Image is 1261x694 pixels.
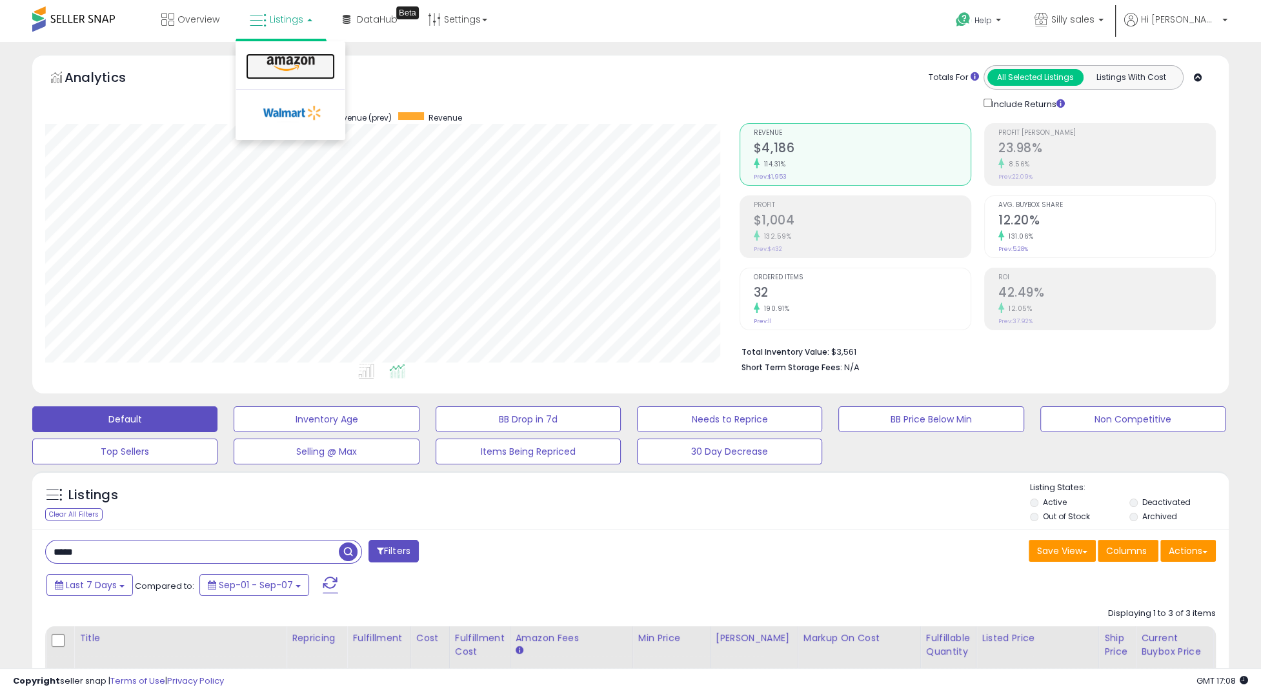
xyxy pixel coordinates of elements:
h2: 42.49% [998,285,1215,302]
button: Needs to Reprice [637,406,822,432]
div: Repricing [292,631,341,645]
div: Ship Price [1104,631,1130,659]
small: 190.91% [760,304,790,313]
strong: Copyright [13,675,60,687]
span: Revenue [754,130,971,137]
small: Prev: 22.09% [998,173,1033,181]
div: Markup on Cost [803,631,915,645]
div: Fulfillment Cost [455,631,505,659]
h2: $1,004 [754,213,971,230]
button: Actions [1160,540,1216,562]
button: Filters [368,540,419,562]
span: Revenue [429,112,462,123]
a: Terms of Use [110,675,165,687]
div: Current Buybox Price [1141,631,1207,659]
button: BB Price Below Min [838,406,1024,432]
div: Displaying 1 to 3 of 3 items [1108,608,1216,620]
button: Columns [1098,540,1158,562]
span: Profit [PERSON_NAME] [998,130,1215,137]
div: Clear All Filters [45,508,103,520]
span: 2025-09-15 17:08 GMT [1196,675,1248,687]
label: Active [1043,497,1067,508]
span: Hi [PERSON_NAME] [1141,13,1218,26]
h2: $4,186 [754,141,971,158]
button: Top Sellers [32,439,217,464]
div: Min Price [638,631,705,645]
div: Include Returns [974,96,1080,110]
button: Last 7 Days [46,574,133,596]
small: 132.59% [760,232,792,241]
span: DataHub [357,13,398,26]
span: Sep-01 - Sep-07 [219,579,293,591]
span: Columns [1106,544,1147,557]
button: Default [32,406,217,432]
button: Selling @ Max [234,439,419,464]
span: Silly sales [1051,13,1095,26]
small: Prev: 37.92% [998,317,1033,325]
span: N/A [844,361,860,373]
span: Avg. Buybox Share [998,202,1215,209]
b: Short Term Storage Fees: [741,362,842,373]
span: Listings [270,13,303,26]
small: 114.31% [760,159,786,169]
span: ROI [998,274,1215,281]
button: Non Competitive [1040,406,1226,432]
button: Sep-01 - Sep-07 [199,574,309,596]
div: Totals For [929,72,979,84]
a: Privacy Policy [167,675,224,687]
i: Get Help [955,12,971,28]
small: Prev: 5.28% [998,245,1028,253]
div: Fulfillable Quantity [926,631,971,659]
div: Cost [416,631,444,645]
div: Tooltip anchor [396,6,419,19]
button: Inventory Age [234,406,419,432]
span: Profit [754,202,971,209]
span: Overview [177,13,219,26]
h2: 23.98% [998,141,1215,158]
div: Amazon Fees [516,631,627,645]
div: [PERSON_NAME] [716,631,792,645]
div: Fulfillment [352,631,405,645]
a: Help [945,2,1014,42]
button: Save View [1029,540,1096,562]
small: 131.06% [1004,232,1034,241]
li: $3,561 [741,343,1206,359]
div: Listed Price [982,631,1093,645]
button: 30 Day Decrease [637,439,822,464]
label: Archived [1142,511,1177,522]
label: Out of Stock [1043,511,1090,522]
label: Deactivated [1142,497,1191,508]
span: Revenue (prev) [333,112,392,123]
p: Listing States: [1030,482,1229,494]
b: Total Inventory Value: [741,346,829,357]
th: The percentage added to the cost of goods (COGS) that forms the calculator for Min & Max prices. [798,626,920,677]
div: seller snap | | [13,675,224,688]
small: Amazon Fees. [516,645,523,657]
small: Prev: $1,953 [754,173,787,181]
h2: 32 [754,285,971,302]
a: Hi [PERSON_NAME] [1124,13,1227,42]
div: Title [79,631,281,645]
button: Listings With Cost [1083,69,1179,86]
small: 12.05% [1004,304,1032,313]
h5: Analytics [65,68,151,90]
span: Last 7 Days [66,579,117,591]
span: Compared to: [135,580,194,592]
small: Prev: 11 [754,317,772,325]
h5: Listings [68,486,118,504]
button: Items Being Repriced [436,439,621,464]
small: 8.56% [1004,159,1030,169]
small: Prev: $432 [754,245,782,253]
button: BB Drop in 7d [436,406,621,432]
span: Ordered Items [754,274,971,281]
button: All Selected Listings [987,69,1084,86]
h2: 12.20% [998,213,1215,230]
span: Help [974,15,992,26]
